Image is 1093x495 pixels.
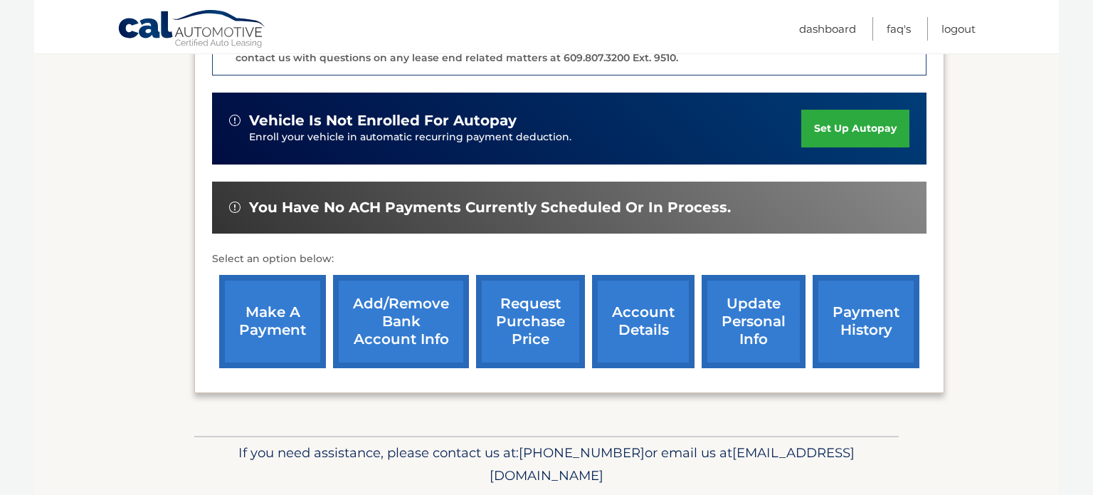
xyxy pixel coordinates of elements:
[702,275,806,368] a: update personal info
[799,17,856,41] a: Dashboard
[204,442,889,487] p: If you need assistance, please contact us at: or email us at
[941,17,976,41] a: Logout
[229,115,241,126] img: alert-white.svg
[801,110,909,147] a: set up autopay
[117,9,267,51] a: Cal Automotive
[212,251,926,268] p: Select an option below:
[333,275,469,368] a: Add/Remove bank account info
[476,275,585,368] a: request purchase price
[219,275,326,368] a: make a payment
[887,17,911,41] a: FAQ's
[249,112,517,130] span: vehicle is not enrolled for autopay
[813,275,919,368] a: payment history
[592,275,695,368] a: account details
[519,444,645,461] span: [PHONE_NUMBER]
[249,199,731,217] span: You have no ACH payments currently scheduled or in process.
[229,202,241,213] img: alert-white.svg
[249,130,801,145] p: Enroll your vehicle in automatic recurring payment deduction.
[236,16,917,64] p: The end of your lease is approaching soon. A member of our lease end team will be in touch soon t...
